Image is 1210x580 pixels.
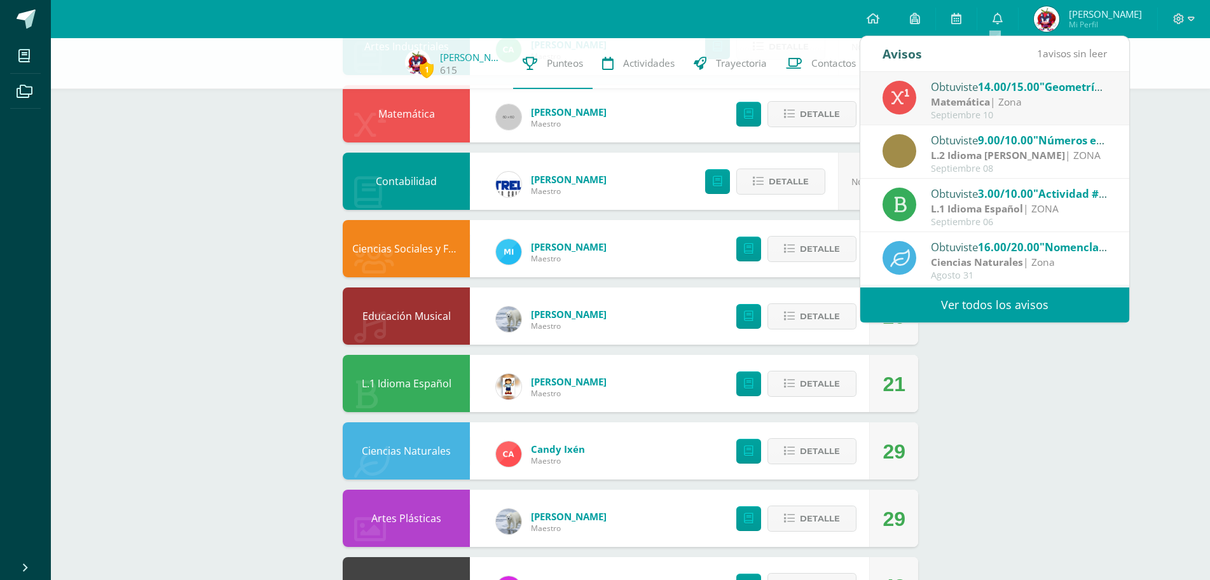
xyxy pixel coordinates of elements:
[496,441,521,467] img: b688ac9ee369c96184aaf6098d9a5634.png
[531,186,607,197] span: Maestro
[343,85,470,142] div: Matemática
[496,239,521,265] img: 12b25f5302bfc2aa4146641255767367.png
[531,118,607,129] span: Maestro
[343,490,470,547] div: Artes Plásticas
[531,510,607,523] span: [PERSON_NAME]
[978,186,1033,201] span: 3.00/10.00
[767,371,856,397] button: Detalle
[343,153,470,210] div: Contabilidad
[1040,79,1106,94] span: "Geometría"
[931,255,1023,269] strong: Ciencias Naturales
[767,438,856,464] button: Detalle
[931,255,1108,270] div: | Zona
[883,490,905,548] div: 29
[1033,186,1169,201] span: "Actividad #2 - Caligrafía"
[800,102,840,126] span: Detalle
[1037,46,1107,60] span: avisos sin leer
[531,173,607,186] span: [PERSON_NAME]
[531,253,607,264] span: Maestro
[883,36,922,71] div: Avisos
[1034,6,1059,32] img: 845c419f23f6f36a0fa8c9d3b3da8247.png
[931,95,990,109] strong: Matemática
[883,423,905,480] div: 29
[800,372,840,396] span: Detalle
[767,506,856,532] button: Detalle
[1069,19,1142,30] span: Mi Perfil
[883,356,905,413] div: 21
[531,106,607,118] span: [PERSON_NAME]
[716,57,767,70] span: Trayectoria
[931,78,1108,95] div: Obtuviste en
[531,388,607,399] span: Maestro
[623,57,675,70] span: Actividades
[531,443,585,455] span: Candy Ixén
[931,163,1108,174] div: Septiembre 08
[1040,240,1172,254] span: "Nomenclatura química"
[978,240,1040,254] span: 16.00/20.00
[931,132,1108,148] div: Obtuviste en
[978,133,1033,148] span: 9.00/10.00
[811,57,856,70] span: Contactos
[531,240,607,253] span: [PERSON_NAME]
[513,38,593,89] a: Punteos
[978,79,1040,94] span: 14.00/15.00
[496,509,521,534] img: bb12ee73cbcbadab578609fc3959b0d5.png
[1037,46,1043,60] span: 1
[931,202,1023,216] strong: L.1 Idioma Español
[851,177,905,187] span: No disponible
[800,237,840,261] span: Detalle
[800,305,840,328] span: Detalle
[343,287,470,345] div: Educación Musical
[800,439,840,463] span: Detalle
[531,375,607,388] span: [PERSON_NAME]
[931,270,1108,281] div: Agosto 31
[931,238,1108,255] div: Obtuviste en
[531,321,607,331] span: Maestro
[531,523,607,534] span: Maestro
[496,172,521,197] img: 44e186c3ba6d16a07d6f99a01580e26b.png
[931,185,1108,202] div: Obtuviste en
[420,62,434,78] span: 1
[440,51,504,64] a: [PERSON_NAME]
[860,287,1129,322] a: Ver todos los avisos
[931,148,1065,162] strong: L.2 Idioma [PERSON_NAME]
[343,220,470,277] div: Ciencias Sociales y Formación Ciudadana
[776,38,865,89] a: Contactos
[343,355,470,412] div: L.1 Idioma Español
[931,202,1108,216] div: | ZONA
[593,38,684,89] a: Actividades
[547,57,583,70] span: Punteos
[767,303,856,329] button: Detalle
[496,307,521,332] img: bb12ee73cbcbadab578609fc3959b0d5.png
[769,170,809,193] span: Detalle
[496,374,521,399] img: a24fc887a3638965c338547a0544dc82.png
[931,217,1108,228] div: Septiembre 06
[931,110,1108,121] div: Septiembre 10
[343,422,470,480] div: Ciencias Naturales
[684,38,776,89] a: Trayectoria
[767,236,856,262] button: Detalle
[767,101,856,127] button: Detalle
[531,308,607,321] span: [PERSON_NAME]
[931,148,1108,163] div: | ZONA
[931,95,1108,109] div: | Zona
[440,64,457,77] a: 615
[1069,8,1142,20] span: [PERSON_NAME]
[736,169,825,195] button: Detalle
[405,50,430,75] img: 845c419f23f6f36a0fa8c9d3b3da8247.png
[800,507,840,530] span: Detalle
[531,455,585,466] span: Maestro
[496,104,521,130] img: 60x60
